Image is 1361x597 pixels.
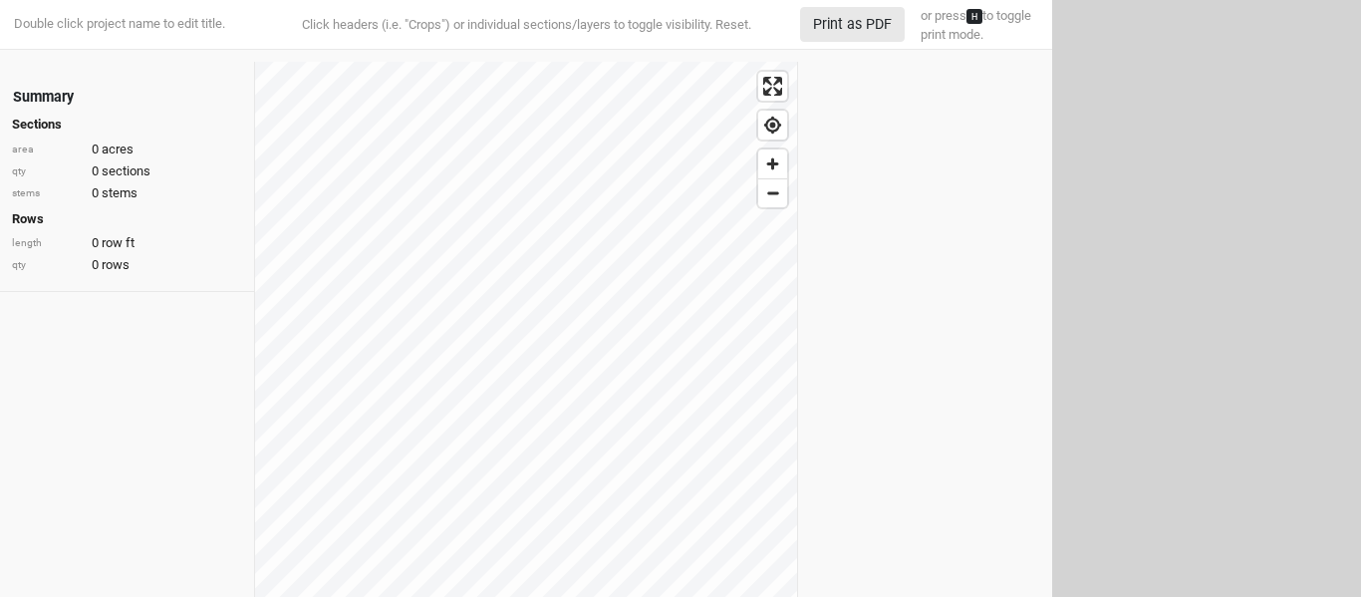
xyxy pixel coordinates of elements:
span: stems [102,184,137,202]
span: acres [102,141,134,158]
div: qty [12,258,82,273]
span: Zoom out [758,179,787,207]
div: Click headers (i.e. "Crops") or individual sections/layers to toggle visibility. [262,15,790,35]
kbd: H [966,9,982,24]
div: 0 [12,234,242,252]
div: length [12,236,82,251]
button: Print as PDF [800,7,905,42]
div: qty [12,164,82,179]
button: Zoom in [758,149,787,178]
span: sections [102,162,150,180]
div: 0 [12,162,242,180]
h4: Rows [12,211,242,227]
div: 0 [12,141,242,158]
span: rows [102,256,130,274]
div: area [12,143,82,157]
button: Zoom out [758,178,787,207]
div: 0 [12,184,242,202]
button: Find my location [758,111,787,140]
button: Reset. [715,15,751,35]
button: Enter fullscreen [758,72,787,101]
div: 0 [12,256,242,274]
div: Summary [13,87,74,108]
h4: Sections [12,117,242,133]
span: row ft [102,234,135,252]
div: stems [12,186,82,201]
div: Double click project name to edit title. [10,15,225,33]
